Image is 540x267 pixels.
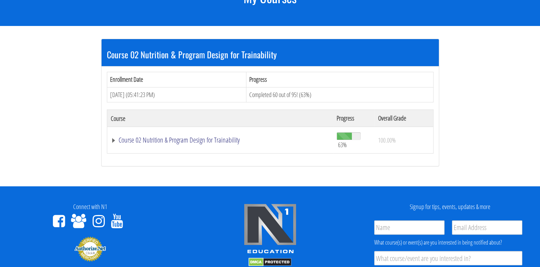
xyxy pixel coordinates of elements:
[107,110,333,127] th: Course
[107,87,246,102] td: [DATE] (05:41:23 PM)
[374,238,522,247] div: What course(s) or event(s) are you interested in being notified about?
[107,72,246,87] th: Enrollment Date
[111,137,330,144] a: Course 02 Nutrition & Program Design for Trainability
[374,220,444,235] input: Name
[5,203,175,210] h4: Connect with N1
[338,141,347,149] span: 63%
[365,203,535,210] h4: Signup for tips, events, updates & more
[333,110,374,127] th: Progress
[452,220,522,235] input: Email Address
[375,110,433,127] th: Overall Grade
[246,72,433,87] th: Progress
[107,50,433,59] h3: Course 02 Nutrition & Program Design for Trainability
[375,127,433,154] td: 100.00%
[74,236,106,262] img: Authorize.Net Merchant - Click to Verify
[244,203,297,256] img: n1-edu-logo
[249,258,291,266] img: DMCA.com Protection Status
[374,251,522,265] input: What course/event are you interested in?
[246,87,433,102] td: Completed 60 out of 95! (63%)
